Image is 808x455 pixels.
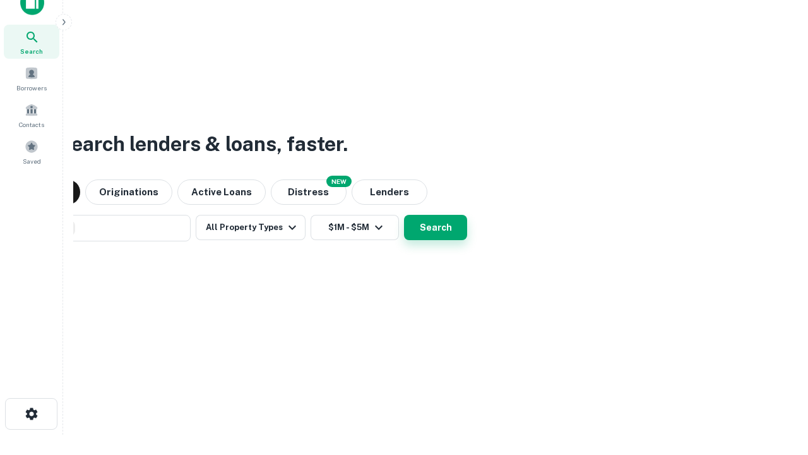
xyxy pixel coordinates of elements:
button: Search distressed loans with lien and other non-mortgage details. [271,179,347,205]
button: $1M - $5M [311,215,399,240]
button: Active Loans [177,179,266,205]
button: Search [404,215,467,240]
span: Contacts [19,119,44,130]
h3: Search lenders & loans, faster. [57,129,348,159]
iframe: Chat Widget [745,354,808,415]
div: NEW [326,176,352,187]
button: Originations [85,179,172,205]
span: Saved [23,156,41,166]
a: Borrowers [4,61,59,95]
a: Saved [4,135,59,169]
a: Search [4,25,59,59]
a: Contacts [4,98,59,132]
button: Lenders [352,179,427,205]
span: Borrowers [16,83,47,93]
span: Search [20,46,43,56]
button: All Property Types [196,215,306,240]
